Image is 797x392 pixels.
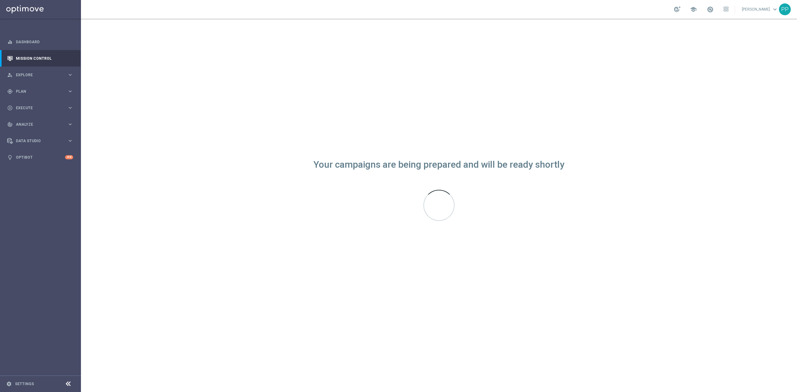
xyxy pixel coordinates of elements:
[16,34,73,50] a: Dashboard
[779,3,791,15] div: PP
[16,73,67,77] span: Explore
[7,72,73,77] button: person_search Explore keyboard_arrow_right
[16,50,73,67] a: Mission Control
[7,155,13,160] i: lightbulb
[16,139,67,143] span: Data Studio
[7,39,13,45] i: equalizer
[65,155,73,159] div: +10
[7,50,73,67] div: Mission Control
[7,40,73,44] button: equalizer Dashboard
[7,105,13,111] i: play_circle_outline
[67,72,73,78] i: keyboard_arrow_right
[7,122,13,127] i: track_changes
[7,149,73,166] div: Optibot
[7,105,73,110] button: play_circle_outline Execute keyboard_arrow_right
[16,106,67,110] span: Execute
[7,72,67,78] div: Explore
[7,155,73,160] button: lightbulb Optibot +10
[7,34,73,50] div: Dashboard
[7,122,73,127] button: track_changes Analyze keyboard_arrow_right
[15,382,34,386] a: Settings
[7,89,67,94] div: Plan
[7,89,13,94] i: gps_fixed
[7,122,67,127] div: Analyze
[741,5,779,14] a: [PERSON_NAME]keyboard_arrow_down
[7,89,73,94] button: gps_fixed Plan keyboard_arrow_right
[7,105,67,111] div: Execute
[314,162,564,167] div: Your campaigns are being prepared and will be ready shortly
[67,105,73,111] i: keyboard_arrow_right
[16,149,65,166] a: Optibot
[771,6,778,13] span: keyboard_arrow_down
[7,138,73,143] button: Data Studio keyboard_arrow_right
[7,56,73,61] button: Mission Control
[16,90,67,93] span: Plan
[6,381,12,387] i: settings
[7,138,67,144] div: Data Studio
[7,72,13,78] i: person_search
[67,138,73,144] i: keyboard_arrow_right
[690,6,697,13] span: school
[16,123,67,126] span: Analyze
[67,121,73,127] i: keyboard_arrow_right
[67,88,73,94] i: keyboard_arrow_right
